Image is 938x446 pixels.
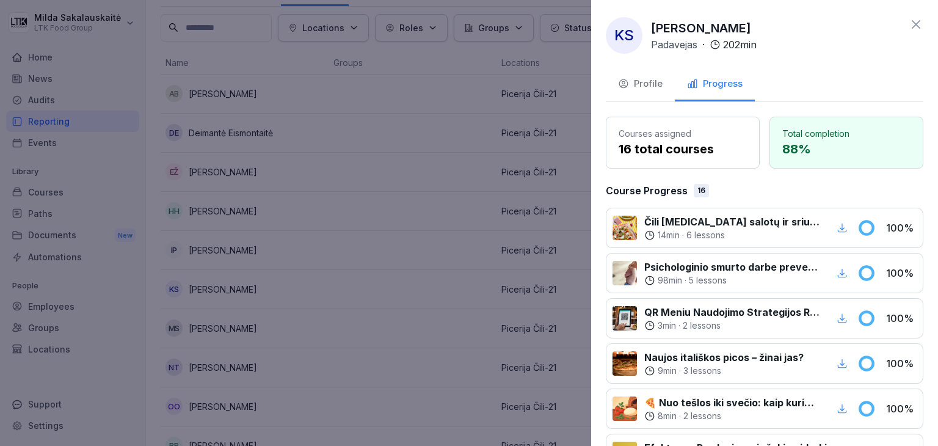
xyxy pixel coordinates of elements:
[658,274,682,287] p: 98 min
[618,77,663,91] div: Profile
[606,17,642,54] div: KS
[644,320,820,332] div: ·
[689,274,727,287] p: 5 lessons
[651,19,751,37] p: [PERSON_NAME]
[658,410,677,422] p: 8 min
[694,184,709,197] div: 16
[644,274,820,287] div: ·
[644,229,820,241] div: ·
[658,365,677,377] p: 9 min
[644,410,820,422] div: ·
[886,266,917,280] p: 100 %
[782,127,911,140] p: Total completion
[886,221,917,235] p: 100 %
[658,320,676,332] p: 3 min
[723,37,757,52] p: 202 min
[886,401,917,416] p: 100 %
[644,395,820,410] p: 🍕 Nuo tešlos iki svečio: kaip kuriame tobulą picą kasdien
[687,77,743,91] div: Progress
[886,311,917,326] p: 100 %
[619,127,747,140] p: Courses assigned
[644,365,804,377] div: ·
[683,320,721,332] p: 2 lessons
[644,214,820,229] p: Čili [MEDICAL_DATA] salotų ir sriubų kategorijų testas
[619,140,747,158] p: 16 total courses
[651,37,697,52] p: Padavejas
[782,140,911,158] p: 88 %
[644,305,820,320] p: QR Meniu Naudojimo Strategijos Restoranuose
[606,183,688,198] p: Course Progress
[644,350,804,365] p: Naujos itališkos picos – žinai jas?
[683,410,721,422] p: 2 lessons
[606,68,675,101] button: Profile
[683,365,721,377] p: 3 lessons
[675,68,755,101] button: Progress
[651,37,757,52] div: ·
[886,356,917,371] p: 100 %
[644,260,820,274] p: Psichologinio smurto darbe prevencijos mokymai
[658,229,680,241] p: 14 min
[686,229,725,241] p: 6 lessons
